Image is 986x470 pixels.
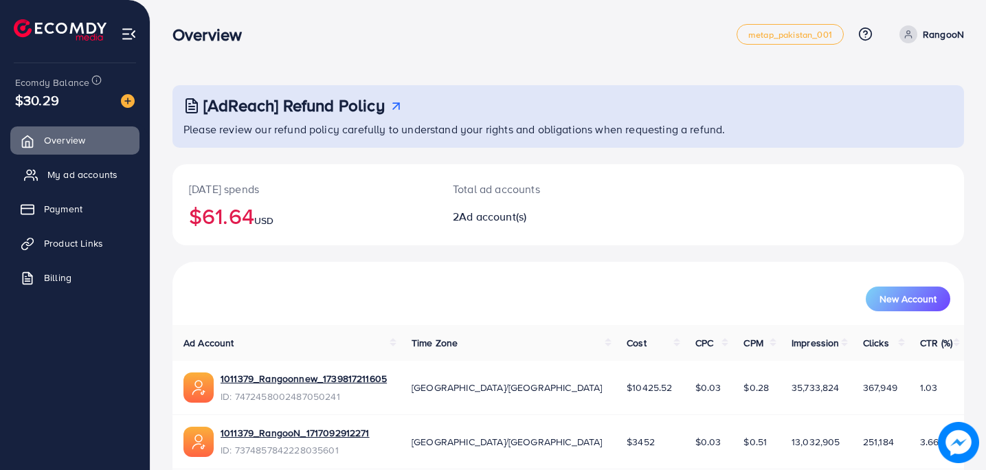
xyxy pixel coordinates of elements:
[189,203,420,229] h2: $61.64
[459,209,526,224] span: Ad account(s)
[695,336,713,350] span: CPC
[923,26,964,43] p: RangooN
[453,181,618,197] p: Total ad accounts
[627,435,655,449] span: $3452
[172,25,253,45] h3: Overview
[183,336,234,350] span: Ad Account
[121,26,137,42] img: menu
[792,381,840,394] span: 35,733,824
[743,435,767,449] span: $0.51
[221,372,387,385] a: 1011379_Rangoonnew_1739817211605
[627,336,647,350] span: Cost
[453,210,618,223] h2: 2
[412,336,458,350] span: Time Zone
[44,133,85,147] span: Overview
[221,390,387,403] span: ID: 7472458002487050241
[121,94,135,108] img: image
[627,381,672,394] span: $10425.52
[183,372,214,403] img: ic-ads-acc.e4c84228.svg
[879,294,937,304] span: New Account
[183,121,956,137] p: Please review our refund policy carefully to understand your rights and obligations when requesti...
[863,381,897,394] span: 367,949
[44,202,82,216] span: Payment
[792,435,840,449] span: 13,032,905
[866,287,950,311] button: New Account
[792,336,840,350] span: Impression
[183,427,214,457] img: ic-ads-acc.e4c84228.svg
[695,435,721,449] span: $0.03
[920,336,952,350] span: CTR (%)
[15,76,89,89] span: Ecomdy Balance
[203,96,385,115] h3: [AdReach] Refund Policy
[920,435,939,449] span: 3.66
[863,336,889,350] span: Clicks
[10,161,139,188] a: My ad accounts
[10,264,139,291] a: Billing
[737,24,844,45] a: metap_pakistan_001
[920,381,938,394] span: 1.03
[10,230,139,257] a: Product Links
[894,25,964,43] a: RangooN
[863,435,894,449] span: 251,184
[44,271,71,284] span: Billing
[221,426,370,440] a: 1011379_RangooN_1717092912271
[47,168,117,181] span: My ad accounts
[189,181,420,197] p: [DATE] spends
[743,381,769,394] span: $0.28
[14,19,107,41] img: logo
[15,90,59,110] span: $30.29
[743,336,763,350] span: CPM
[695,381,721,394] span: $0.03
[254,214,273,227] span: USD
[10,195,139,223] a: Payment
[412,381,603,394] span: [GEOGRAPHIC_DATA]/[GEOGRAPHIC_DATA]
[412,435,603,449] span: [GEOGRAPHIC_DATA]/[GEOGRAPHIC_DATA]
[221,443,370,457] span: ID: 7374857842228035601
[44,236,103,250] span: Product Links
[748,30,832,39] span: metap_pakistan_001
[10,126,139,154] a: Overview
[938,422,979,463] img: image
